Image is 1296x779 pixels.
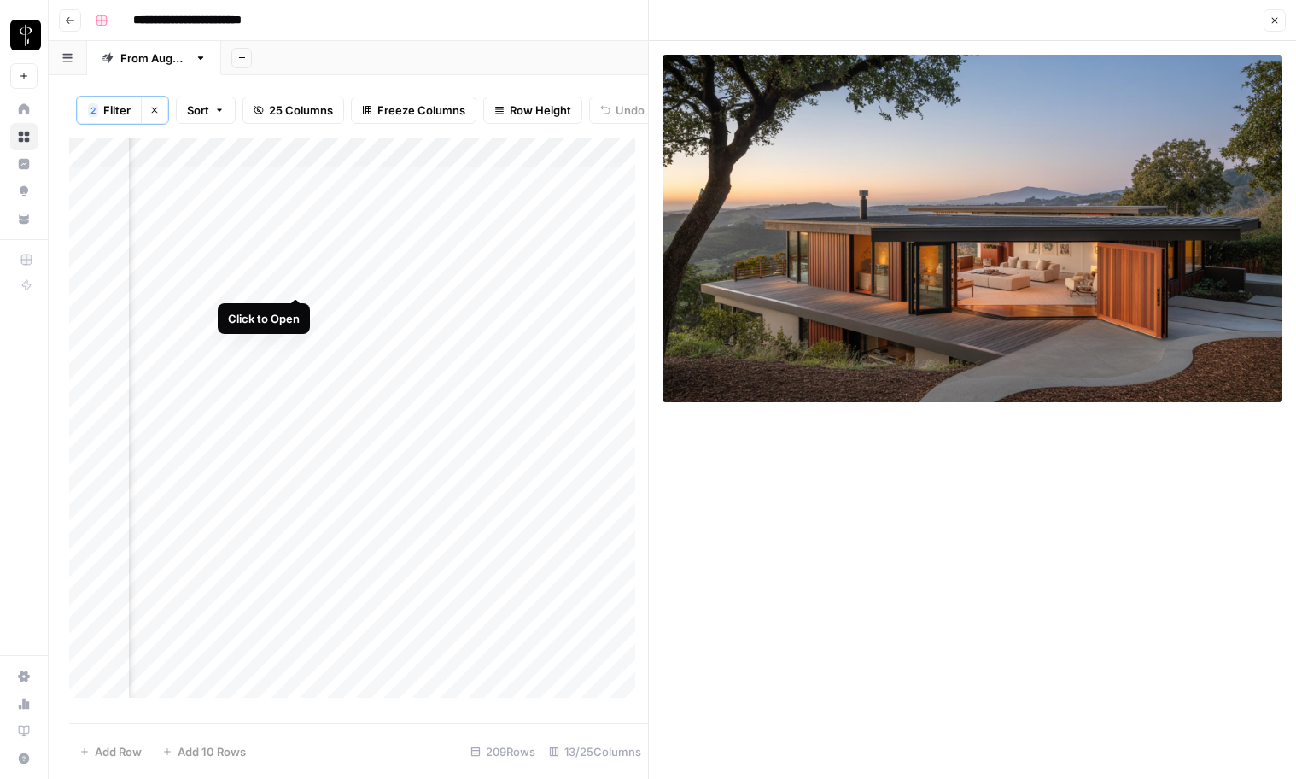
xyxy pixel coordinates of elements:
div: From [DATE] [120,50,188,67]
button: Help + Support [10,745,38,772]
div: 209 Rows [464,738,542,765]
a: From [DATE] [87,41,221,75]
div: Click to Open [228,310,300,327]
button: 25 Columns [242,97,344,124]
button: 2Filter [77,97,141,124]
button: Freeze Columns [351,97,476,124]
span: 2 [90,103,96,117]
span: Sort [187,102,209,119]
span: 25 Columns [269,102,333,119]
button: Add 10 Rows [152,738,256,765]
a: Home [10,96,38,123]
a: Your Data [10,205,38,232]
div: 13/25 Columns [542,738,648,765]
span: Add Row [95,743,142,760]
div: 2 [88,103,98,117]
button: Sort [176,97,236,124]
span: Row Height [510,102,571,119]
img: LP Production Workloads Logo [10,20,41,50]
img: Row/Cell [663,55,1282,402]
a: Insights [10,150,38,178]
a: Usage [10,690,38,717]
span: Undo [616,102,645,119]
span: Filter [103,102,131,119]
button: Undo [589,97,656,124]
a: Opportunities [10,178,38,205]
button: Workspace: LP Production Workloads [10,14,38,56]
span: Add 10 Rows [178,743,246,760]
button: Row Height [483,97,582,124]
a: Settings [10,663,38,690]
a: Learning Hub [10,717,38,745]
span: Freeze Columns [377,102,465,119]
a: Browse [10,123,38,150]
button: Add Row [69,738,152,765]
